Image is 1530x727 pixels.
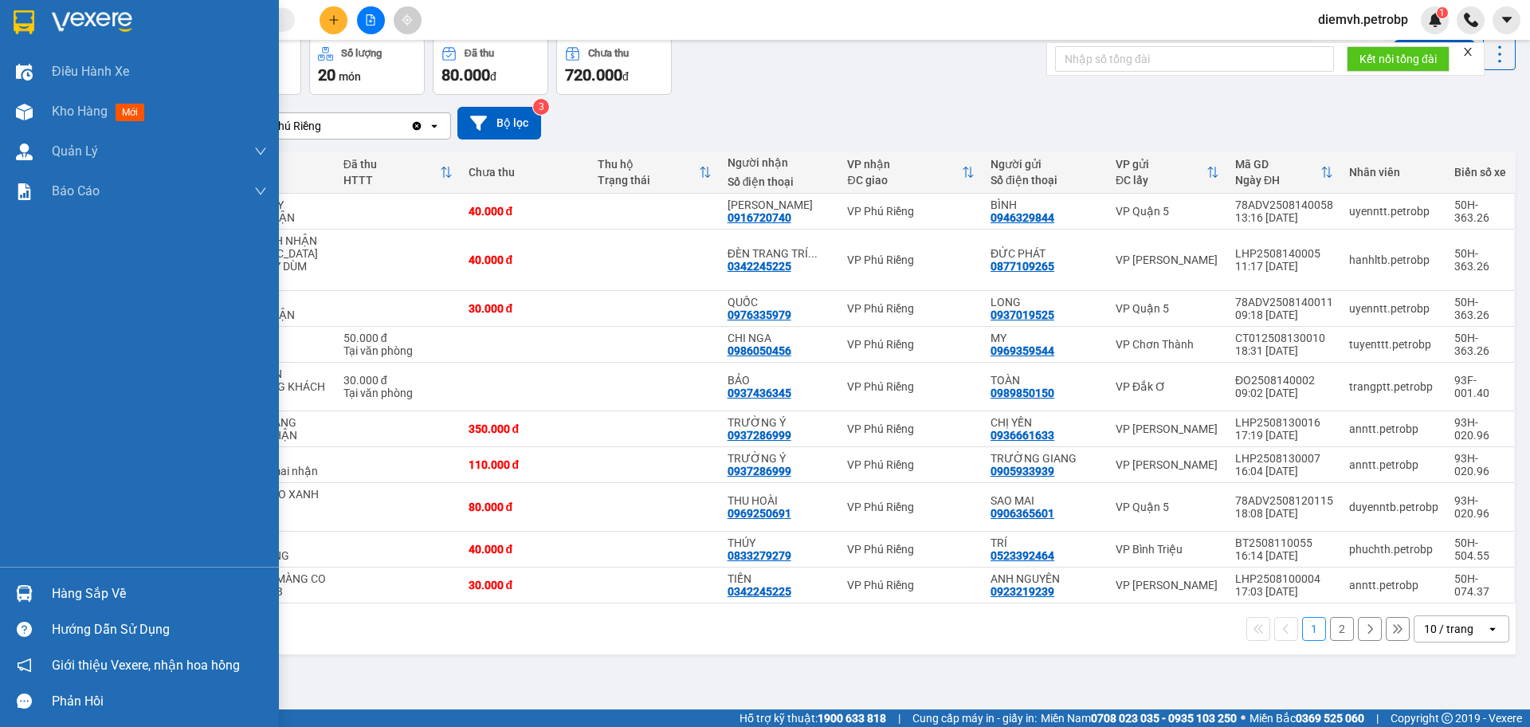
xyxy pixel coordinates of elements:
[341,48,382,59] div: Số lượng
[343,158,440,171] div: Đã thu
[1116,380,1219,393] div: VP Đắk Ơ
[1454,452,1506,477] div: 93H-020.96
[52,181,100,201] span: Báo cáo
[1493,6,1520,34] button: caret-down
[469,422,583,435] div: 350.000 đ
[1235,429,1333,442] div: 17:19 [DATE]
[357,6,385,34] button: file-add
[441,65,490,84] span: 80.000
[1249,709,1364,727] span: Miền Bắc
[365,14,376,26] span: file-add
[847,205,975,218] div: VP Phú Riềng
[469,205,583,218] div: 40.000 đ
[16,64,33,81] img: warehouse-icon
[1235,211,1333,224] div: 13:16 [DATE]
[343,344,453,357] div: Tại văn phòng
[52,61,129,81] span: Điều hành xe
[991,507,1054,520] div: 0906365601
[16,585,33,602] img: warehouse-icon
[728,198,832,211] div: CAO THÀNH
[991,549,1054,562] div: 0523392464
[125,15,163,32] span: Nhận:
[728,572,832,585] div: TIẾN
[1349,166,1438,179] div: Nhân viên
[1235,452,1333,465] div: LHP2508130007
[1424,621,1473,637] div: 10 / trang
[1349,380,1438,393] div: trangptt.petrobp
[16,104,33,120] img: warehouse-icon
[847,158,962,171] div: VP nhận
[991,572,1100,585] div: ANH NGUYÊN
[12,104,37,121] span: CR :
[1235,174,1320,187] div: Ngày ĐH
[991,585,1054,598] div: 0923219239
[728,549,791,562] div: 0833279279
[1376,709,1379,727] span: |
[309,37,425,95] button: Số lượng20món
[323,118,324,134] input: Selected VP Phú Riềng.
[1227,151,1341,194] th: Toggle SortBy
[991,452,1100,465] div: TRƯỜNG GIANG
[1235,374,1333,387] div: ĐO2508140002
[847,458,975,471] div: VP Phú Riềng
[343,332,453,344] div: 50.000 đ
[565,65,622,84] span: 720.000
[991,296,1100,308] div: LONG
[1454,332,1506,357] div: 50H-363.26
[254,145,267,158] span: down
[1464,13,1478,27] img: phone-icon
[1235,296,1333,308] div: 78ADV2508140011
[52,104,108,119] span: Kho hàng
[1347,46,1450,72] button: Kết nối tổng đài
[556,37,672,95] button: Chưa thu720.000đ
[1116,253,1219,266] div: VP [PERSON_NAME]
[469,302,583,315] div: 30.000 đ
[728,429,791,442] div: 0937286999
[1454,198,1506,224] div: 50H-363.26
[728,308,791,321] div: 0976335979
[991,374,1100,387] div: TOÀN
[728,494,832,507] div: THU HOÀI
[1454,572,1506,598] div: 50H-074.37
[991,536,1100,549] div: TRÍ
[1041,709,1237,727] span: Miền Nam
[991,211,1054,224] div: 0946329844
[1235,260,1333,273] div: 11:17 [DATE]
[402,14,413,26] span: aim
[469,458,583,471] div: 110.000 đ
[839,151,983,194] th: Toggle SortBy
[847,422,975,435] div: VP Phú Riềng
[1235,465,1333,477] div: 16:04 [DATE]
[912,709,1037,727] span: Cung cấp máy in - giấy in:
[343,387,453,399] div: Tại văn phòng
[1442,713,1453,724] span: copyright
[1349,543,1438,556] div: phuchth.petrobp
[1349,302,1438,315] div: uyenntt.petrobp
[343,374,453,387] div: 30.000 đ
[1462,46,1473,57] span: close
[17,622,32,637] span: question-circle
[728,536,832,549] div: THÚY
[1235,158,1320,171] div: Mã GD
[16,183,33,200] img: solution-icon
[1349,205,1438,218] div: uyenntt.petrobp
[588,48,629,59] div: Chưa thu
[1454,166,1506,179] div: Biển số xe
[847,253,975,266] div: VP Phú Riềng
[598,158,699,171] div: Thu hộ
[328,14,339,26] span: plus
[465,48,494,59] div: Đã thu
[1296,712,1364,725] strong: 0369 525 060
[1116,158,1206,171] div: VP gửi
[991,308,1054,321] div: 0937019525
[14,52,114,71] div: HỒNG
[1486,623,1499,635] svg: open
[847,579,975,591] div: VP Phú Riềng
[1428,13,1442,27] img: icon-new-feature
[1235,536,1333,549] div: BT2508110055
[469,543,583,556] div: 40.000 đ
[847,380,975,393] div: VP Phú Riềng
[254,185,267,198] span: down
[991,260,1054,273] div: 0877109265
[1116,205,1219,218] div: VP Quận 5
